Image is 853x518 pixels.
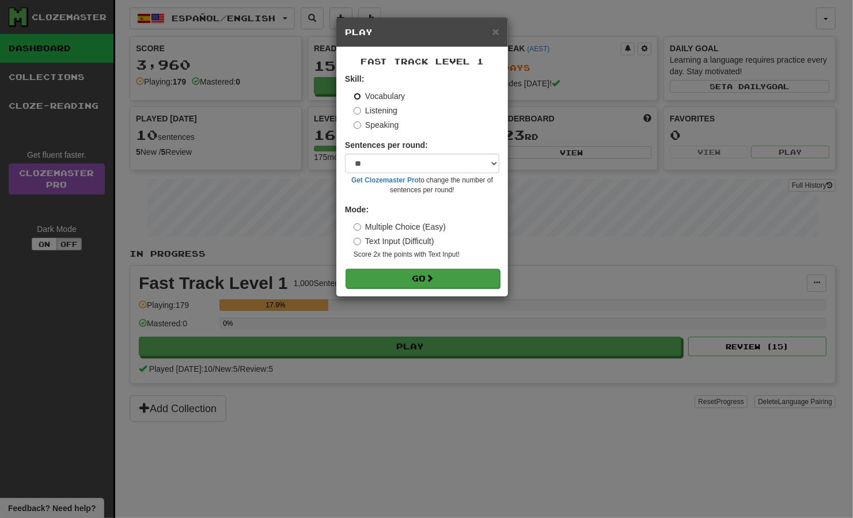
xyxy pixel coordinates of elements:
[492,25,499,37] button: Close
[354,235,434,247] label: Text Input (Difficult)
[351,176,419,184] a: Get Clozemaster Pro
[354,105,397,116] label: Listening
[354,107,361,115] input: Listening
[345,205,369,214] strong: Mode:
[354,223,361,231] input: Multiple Choice (Easy)
[492,25,499,38] span: ×
[354,93,361,100] input: Vocabulary
[345,176,499,195] small: to change the number of sentences per round!
[345,139,428,151] label: Sentences per round:
[354,90,405,102] label: Vocabulary
[346,269,500,288] button: Go
[345,74,364,83] strong: Skill:
[361,56,484,66] span: Fast Track Level 1
[354,121,361,129] input: Speaking
[345,26,499,38] h5: Play
[354,119,399,131] label: Speaking
[354,221,446,233] label: Multiple Choice (Easy)
[354,250,499,260] small: Score 2x the points with Text Input !
[354,238,361,245] input: Text Input (Difficult)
